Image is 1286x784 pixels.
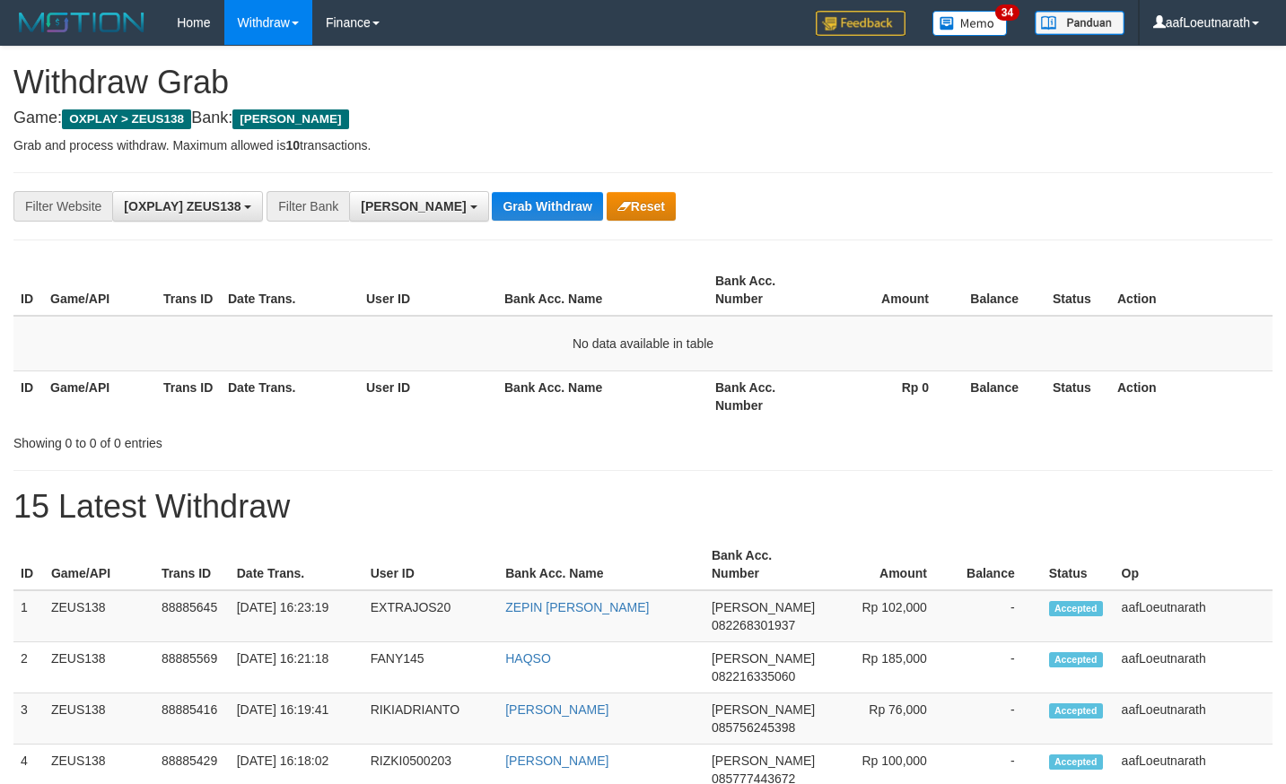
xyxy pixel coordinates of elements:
[13,370,43,422] th: ID
[1110,265,1273,316] th: Action
[954,539,1042,590] th: Balance
[1115,642,1273,693] td: aafLoeutnarath
[712,754,815,768] span: [PERSON_NAME]
[497,370,708,422] th: Bank Acc. Name
[13,693,44,745] td: 3
[156,265,221,316] th: Trans ID
[13,136,1273,154] p: Grab and process withdraw. Maximum allowed is transactions.
[712,618,795,632] span: Copy 082268301937 to clipboard
[112,191,263,222] button: [OXPLAY] ZEUS138
[607,192,676,221] button: Reset
[954,693,1042,745] td: -
[43,265,156,316] th: Game/API
[1115,590,1273,642] td: aafLoeutnarath
[230,539,363,590] th: Date Trans.
[954,642,1042,693] td: -
[13,191,112,222] div: Filter Website
[44,642,154,693] td: ZEUS138
[712,720,795,735] span: Copy 085756245398 to clipboard
[230,693,363,745] td: [DATE] 16:19:41
[1110,370,1273,422] th: Action
[822,590,954,642] td: Rp 102,000
[13,316,1273,371] td: No data available in table
[363,539,499,590] th: User ID
[44,590,154,642] td: ZEUS138
[505,651,551,666] a: HAQSO
[13,590,44,642] td: 1
[712,702,815,717] span: [PERSON_NAME]
[708,370,821,422] th: Bank Acc. Number
[361,199,466,213] span: [PERSON_NAME]
[1115,693,1273,745] td: aafLoeutnarath
[44,539,154,590] th: Game/API
[816,11,905,36] img: Feedback.jpg
[712,651,815,666] span: [PERSON_NAME]
[1049,754,1103,770] span: Accepted
[13,109,1273,127] h4: Game: Bank:
[822,539,954,590] th: Amount
[13,65,1273,100] h1: Withdraw Grab
[230,590,363,642] td: [DATE] 16:23:19
[154,693,230,745] td: 88885416
[349,191,488,222] button: [PERSON_NAME]
[154,642,230,693] td: 88885569
[221,370,359,422] th: Date Trans.
[712,669,795,684] span: Copy 082216335060 to clipboard
[821,265,956,316] th: Amount
[62,109,191,129] span: OXPLAY > ZEUS138
[13,539,44,590] th: ID
[44,693,154,745] td: ZEUS138
[154,590,230,642] td: 88885645
[1035,11,1124,35] img: panduan.png
[1049,601,1103,616] span: Accepted
[221,265,359,316] th: Date Trans.
[285,138,300,152] strong: 10
[505,702,608,717] a: [PERSON_NAME]
[956,265,1045,316] th: Balance
[230,642,363,693] td: [DATE] 16:21:18
[13,427,522,452] div: Showing 0 to 0 of 0 entries
[154,539,230,590] th: Trans ID
[956,370,1045,422] th: Balance
[1042,539,1115,590] th: Status
[1049,652,1103,667] span: Accepted
[505,754,608,768] a: [PERSON_NAME]
[822,642,954,693] td: Rp 185,000
[1049,703,1103,719] span: Accepted
[267,191,349,222] div: Filter Bank
[363,693,499,745] td: RIKIADRIANTO
[708,265,821,316] th: Bank Acc. Number
[497,265,708,316] th: Bank Acc. Name
[712,600,815,614] span: [PERSON_NAME]
[498,539,704,590] th: Bank Acc. Name
[932,11,1008,36] img: Button%20Memo.svg
[954,590,1042,642] td: -
[1045,370,1110,422] th: Status
[124,199,241,213] span: [OXPLAY] ZEUS138
[13,489,1273,525] h1: 15 Latest Withdraw
[359,370,497,422] th: User ID
[13,642,44,693] td: 2
[232,109,348,129] span: [PERSON_NAME]
[995,4,1019,21] span: 34
[363,590,499,642] td: EXTRAJOS20
[505,600,649,614] a: ZEPIN [PERSON_NAME]
[359,265,497,316] th: User ID
[43,370,156,422] th: Game/API
[363,642,499,693] td: FANY145
[821,370,956,422] th: Rp 0
[13,265,43,316] th: ID
[1115,539,1273,590] th: Op
[704,539,822,590] th: Bank Acc. Number
[1045,265,1110,316] th: Status
[13,9,150,36] img: MOTION_logo.png
[822,693,954,745] td: Rp 76,000
[492,192,602,221] button: Grab Withdraw
[156,370,221,422] th: Trans ID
